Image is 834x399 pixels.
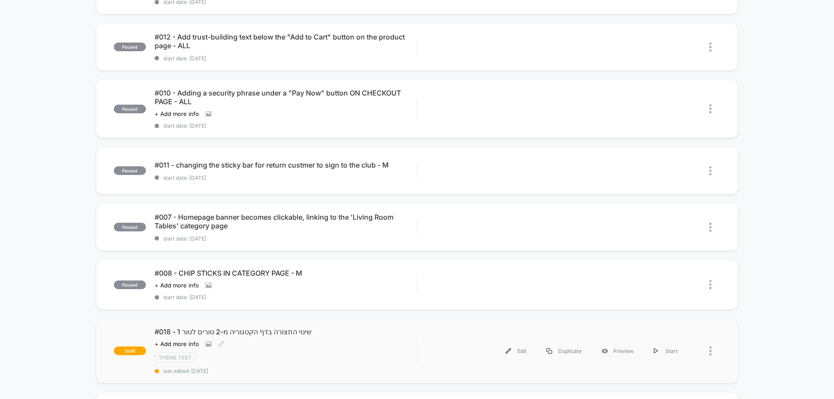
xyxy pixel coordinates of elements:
span: + Add more info [155,340,199,347]
span: #010 - Adding a security phrase under a "Pay Now" button ON CHECKOUT PAGE - ALL [155,89,417,106]
span: paused [114,223,146,231]
div: Preview [592,341,644,361]
span: last edited: [DATE] [155,368,417,374]
div: Duplicate [536,341,592,361]
img: menu [546,348,552,354]
div: Start [644,341,688,361]
span: #018 - שינוי התצורה בדף הקטגוריה מ-2 טורים לטור 1 [155,327,417,336]
img: close [709,346,712,356]
div: Edit [496,341,536,361]
img: close [709,166,712,175]
img: menu [506,348,511,354]
img: menu [654,348,658,354]
span: #012 - Add trust-building text below the "Add to Cart" button on the product page - ALL [155,33,417,50]
span: draft [114,346,146,355]
span: + Add more info [155,110,199,117]
span: #007 - Homepage banner becomes clickable, linking to the 'Living Room Tables' category page [155,213,417,230]
span: #008 - CHIP STICKS IN CATEGORY PAGE - M [155,269,417,277]
span: start date: [DATE] [155,122,417,129]
span: start date: [DATE] [155,175,417,181]
span: #011 - changing the sticky bar for return custmer to sign to the club - M [155,161,417,169]
img: close [709,104,712,113]
span: paused [114,280,146,289]
span: start date: [DATE] [155,55,417,62]
span: paused [114,105,146,113]
span: paused [114,166,146,175]
span: + Add more info [155,282,199,289]
span: start date: [DATE] [155,294,417,300]
span: start date: [DATE] [155,235,417,242]
img: close [709,280,712,289]
span: Theme Test [155,353,195,363]
span: paused [114,43,146,51]
img: close [709,223,712,232]
img: close [709,43,712,52]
